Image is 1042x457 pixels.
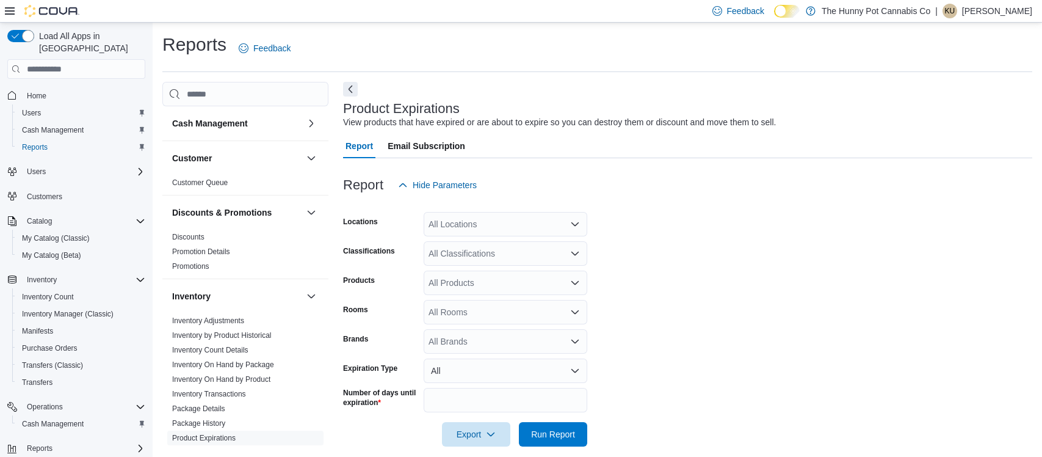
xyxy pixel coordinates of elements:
[17,140,52,155] a: Reports
[172,247,230,256] a: Promotion Details
[343,334,368,344] label: Brands
[172,375,270,384] a: Inventory On Hand by Product
[343,101,460,116] h3: Product Expirations
[343,305,368,315] label: Rooms
[2,398,150,415] button: Operations
[22,87,145,103] span: Home
[343,178,383,192] h3: Report
[172,390,246,398] a: Inventory Transactions
[22,400,145,414] span: Operations
[172,331,272,340] span: Inventory by Product Historical
[774,5,800,18] input: Dark Mode
[22,272,145,287] span: Inventory
[304,289,319,304] button: Inventory
[570,249,580,258] button: Open list of options
[172,346,248,354] a: Inventory Count Details
[531,428,575,441] span: Run Report
[17,324,58,338] a: Manifests
[172,360,274,370] span: Inventory On Hand by Package
[519,422,587,447] button: Run Report
[17,123,145,137] span: Cash Management
[570,219,580,229] button: Open list of options
[162,32,226,57] h1: Reports
[343,276,375,285] label: Products
[172,207,302,219] button: Discounts & Promotions
[172,233,204,241] a: Discounts
[172,375,270,384] span: Inventory On Hand by Product
[22,164,145,179] span: Users
[12,247,150,264] button: My Catalog (Beta)
[17,341,82,356] a: Purchase Orders
[172,152,212,164] h3: Customer
[34,30,145,54] span: Load All Apps in [GEOGRAPHIC_DATA]
[962,4,1032,18] p: [PERSON_NAME]
[17,358,88,373] a: Transfers (Classic)
[27,444,52,453] span: Reports
[346,134,373,158] span: Report
[2,188,150,205] button: Customers
[22,164,51,179] button: Users
[12,305,150,323] button: Inventory Manager (Classic)
[2,440,150,457] button: Reports
[22,189,67,204] a: Customers
[172,434,236,442] a: Product Expirations
[22,441,57,456] button: Reports
[22,343,78,353] span: Purchase Orders
[449,422,503,447] span: Export
[945,4,955,18] span: KU
[17,341,145,356] span: Purchase Orders
[17,106,46,120] a: Users
[12,357,150,374] button: Transfers (Classic)
[12,139,150,156] button: Reports
[172,433,236,443] span: Product Expirations
[27,91,46,101] span: Home
[727,5,764,17] span: Feedback
[22,214,57,228] button: Catalog
[27,402,63,412] span: Operations
[24,5,79,17] img: Cova
[12,374,150,391] button: Transfers
[935,4,938,18] p: |
[570,278,580,288] button: Open list of options
[343,246,395,256] label: Classifications
[17,140,145,155] span: Reports
[172,117,302,130] button: Cash Management
[172,331,272,340] a: Inventory by Product Historical
[172,316,244,325] a: Inventory Adjustments
[22,378,52,387] span: Transfers
[172,389,246,399] span: Inventory Transactions
[822,4,930,18] p: The Hunny Pot Cannabis Co
[172,262,209,271] a: Promotions
[12,104,150,122] button: Users
[943,4,957,18] div: Korryne Urquhart
[27,192,62,202] span: Customers
[172,117,248,130] h3: Cash Management
[162,230,328,279] div: Discounts & Promotions
[172,404,225,413] a: Package Details
[22,360,83,370] span: Transfers (Classic)
[172,178,228,188] span: Customer Queue
[172,261,209,271] span: Promotions
[17,307,118,321] a: Inventory Manager (Classic)
[17,248,145,263] span: My Catalog (Beta)
[22,292,74,302] span: Inventory Count
[304,116,319,131] button: Cash Management
[22,400,68,414] button: Operations
[162,175,328,195] div: Customer
[343,217,378,227] label: Locations
[22,214,145,228] span: Catalog
[12,340,150,357] button: Purchase Orders
[304,151,319,166] button: Customer
[172,207,272,219] h3: Discounts & Promotions
[22,441,145,456] span: Reports
[17,106,145,120] span: Users
[27,167,46,177] span: Users
[343,82,358,97] button: Next
[172,419,225,428] span: Package History
[172,448,228,457] a: Purchase Orders
[17,290,79,304] a: Inventory Count
[172,152,302,164] button: Customer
